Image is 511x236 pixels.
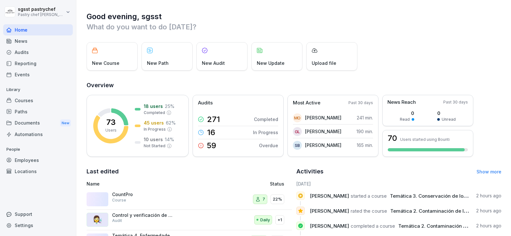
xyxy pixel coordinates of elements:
p: In Progress [144,126,166,132]
div: Documents [3,117,73,129]
p: [PERSON_NAME] [305,114,341,121]
p: Pastry chef [PERSON_NAME] y Cocina gourmet [18,12,65,17]
p: 👩‍🔬 [93,214,102,225]
h2: Last edited [87,167,292,176]
p: CountPro [112,192,176,197]
p: 14 % [165,136,174,143]
p: Past 30 days [443,99,468,105]
p: 62 % [166,119,176,126]
div: New [60,119,71,127]
p: New Path [147,60,169,66]
p: 22% [273,196,282,202]
p: 165 min. [357,142,373,148]
h3: 70 [388,134,397,142]
p: 241 min. [357,114,373,121]
p: 18 users [144,103,163,110]
p: Library [3,85,73,95]
a: Events [3,69,73,80]
p: Read [400,117,410,122]
span: Temática 2. Contaminación de los alimentos [390,208,493,214]
p: 271 [207,116,220,123]
p: Users started using Bounti [400,137,450,142]
p: Completed [144,110,165,116]
p: Completed [254,116,278,123]
div: MO [293,113,302,122]
p: 2 hours ago [476,223,501,229]
a: News [3,35,73,47]
p: Upload file [312,60,336,66]
h1: Good evening, sgsst [87,11,501,22]
p: Course [112,197,126,203]
p: sgsst pastrychef [18,7,65,12]
a: Paths [3,106,73,117]
a: CountProCourse722% [87,189,292,210]
p: [PERSON_NAME] [305,142,341,148]
h2: Activities [296,167,324,176]
h2: Overview [87,81,501,90]
a: 👩‍🔬Control y verificación de manipuladoresAuditDaily+1 [87,210,292,231]
div: SB [293,141,302,150]
p: +1 [278,217,282,223]
p: New Audit [202,60,225,66]
a: Employees [3,155,73,166]
span: started a course [351,193,387,199]
p: 73 [106,118,116,126]
a: DocumentsNew [3,117,73,129]
p: 0 [437,110,456,117]
p: 16 [207,129,215,136]
p: Audit [112,218,122,224]
p: Status [270,180,284,187]
a: Locations [3,166,73,177]
p: Daily [260,217,270,223]
p: [PERSON_NAME] [305,128,341,135]
p: Past 30 days [348,100,373,106]
p: New Update [257,60,285,66]
p: Control y verificación de manipuladores [112,212,176,218]
p: 190 min. [356,128,373,135]
a: Courses [3,95,73,106]
p: 25 % [165,103,174,110]
a: Audits [3,47,73,58]
a: Show more [477,169,501,174]
p: Users [105,127,117,133]
p: 2 hours ago [476,193,501,199]
a: Automations [3,129,73,140]
p: 0 [400,110,414,117]
span: completed a course [351,223,395,229]
p: 10 users [144,136,163,143]
p: 2 hours ago [476,208,501,214]
span: rated the course [351,208,387,214]
a: Home [3,24,73,35]
p: Overdue [259,142,278,149]
p: What do you want to do [DATE]? [87,22,501,32]
p: Not Started [144,143,165,149]
div: Support [3,209,73,220]
p: Most Active [293,99,320,107]
span: Temática 2. Contaminación de los alimentos [398,223,501,229]
span: [PERSON_NAME] [310,208,349,214]
p: In Progress [253,129,278,136]
span: Temática 3. Conservación de los alimentos [390,193,490,199]
p: Unread [442,117,456,122]
a: Reporting [3,58,73,69]
p: 59 [207,142,216,149]
p: Audits [198,99,213,107]
p: 7 [263,196,265,202]
p: 45 users [144,119,164,126]
div: GL [293,127,302,136]
a: Settings [3,220,73,231]
span: [PERSON_NAME] [310,223,349,229]
p: News Reach [387,99,416,106]
h6: [DATE] [296,180,502,187]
